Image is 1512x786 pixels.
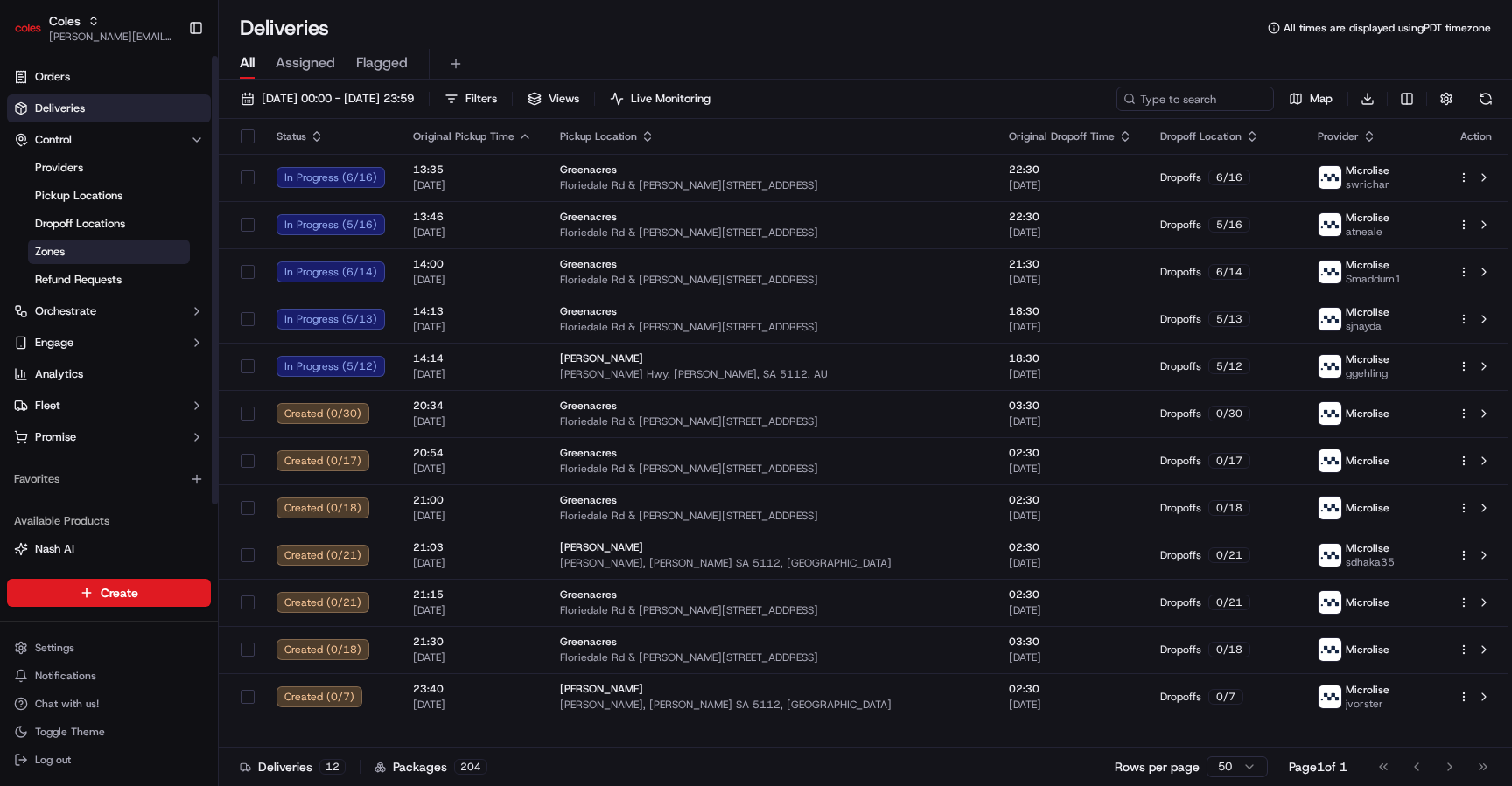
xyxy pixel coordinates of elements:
[1346,501,1389,515] span: Microlise
[141,247,288,278] a: 💻API Documentation
[560,210,617,224] span: Greenacres
[240,14,329,42] h1: Deliveries
[1160,170,1201,184] span: Dropoffs
[7,720,211,744] button: Toggle Theme
[7,579,211,607] button: Create
[413,650,532,664] span: [DATE]
[560,414,981,428] span: Floriedale Rd & [PERSON_NAME][STREET_ADDRESS]
[560,446,617,460] span: Greenacres
[560,682,643,696] span: [PERSON_NAME]
[1009,493,1132,507] span: 02:30
[35,216,125,232] span: Dropoff Locations
[1208,406,1250,421] div: 0 / 30
[560,603,981,617] span: Floriedale Rd & [PERSON_NAME][STREET_ADDRESS]
[7,392,211,420] button: Fleet
[1346,305,1389,319] span: Microlise
[1208,170,1250,185] div: 6 / 16
[1009,210,1132,224] span: 22:30
[1009,178,1132,192] span: [DATE]
[560,588,617,602] span: Greenacres
[549,91,579,107] span: Views
[1160,595,1201,609] span: Dropoffs
[1208,547,1250,563] div: 0 / 21
[413,178,532,192] span: [DATE]
[1009,446,1132,460] span: 02:30
[174,296,212,310] span: Pylon
[413,210,532,224] span: 13:46
[1473,87,1498,111] button: Refresh
[1160,643,1201,657] span: Dropoffs
[7,465,211,493] div: Favorites
[14,14,42,42] img: Coles
[1319,544,1341,567] img: microlise_logo.jpeg
[35,725,105,739] span: Toggle Theme
[1160,218,1201,232] span: Dropoffs
[35,160,83,176] span: Providers
[560,367,981,381] span: [PERSON_NAME] Hwy, [PERSON_NAME], SA 5112, AU
[413,273,532,287] span: [DATE]
[1009,588,1132,602] span: 02:30
[14,541,204,557] a: Nash AI
[413,226,532,240] span: [DATE]
[413,462,532,476] span: [DATE]
[1208,453,1250,469] div: 0 / 17
[7,748,211,772] button: Log out
[7,63,211,91] a: Orders
[17,17,52,52] img: Nash
[1009,399,1132,413] span: 03:30
[10,247,141,278] a: 📗Knowledge Base
[35,101,85,116] span: Deliveries
[1009,556,1132,570] span: [DATE]
[1319,638,1341,661] img: microlise_logo.jpeg
[1318,129,1359,143] span: Provider
[1009,320,1132,334] span: [DATE]
[35,398,60,414] span: Fleet
[123,296,212,310] a: Powered byPylon
[1009,462,1132,476] span: [DATE]
[465,91,497,107] span: Filters
[520,87,587,111] button: Views
[1310,91,1333,107] span: Map
[560,304,617,318] span: Greenacres
[7,535,211,563] button: Nash AI
[1319,449,1341,472] img: microlise_logo.jpeg
[413,635,532,649] span: 21:30
[413,493,532,507] span: 21:00
[1346,163,1389,177] span: Microlise
[49,12,80,30] button: Coles
[560,698,981,712] span: [PERSON_NAME], [PERSON_NAME] SA 5112, [GEOGRAPHIC_DATA]
[1009,509,1132,523] span: [DATE]
[17,167,49,198] img: 1736555255976-a54dd68f-1ca7-489b-9aae-adbdc363a1c4
[1319,261,1341,283] img: microlise_logo.jpeg
[35,132,72,148] span: Control
[1009,273,1132,287] span: [DATE]
[165,254,281,271] span: API Documentation
[1346,454,1389,468] span: Microlise
[413,399,532,413] span: 20:34
[1208,689,1243,705] div: 0 / 7
[1009,304,1132,318] span: 18:30
[35,69,70,85] span: Orders
[1160,454,1201,468] span: Dropoffs
[1346,272,1402,286] span: Smaddum1
[454,759,487,775] div: 204
[28,240,190,264] a: Zones
[1160,690,1201,704] span: Dropoffs
[374,758,487,776] div: Packages
[276,52,335,73] span: Assigned
[1346,366,1389,380] span: ggehling
[1319,402,1341,425] img: microlise_logo.jpeg
[1208,358,1250,374] div: 5 / 12
[560,129,637,143] span: Pickup Location
[7,126,211,154] button: Control
[7,329,211,357] button: Engage
[1319,685,1341,708] img: microlise_logo.jpeg
[35,366,83,382] span: Analytics
[560,493,617,507] span: Greenacres
[49,30,174,44] button: [PERSON_NAME][EMAIL_ADDRESS][DOMAIN_NAME]
[437,87,505,111] button: Filters
[560,509,981,523] span: Floriedale Rd & [PERSON_NAME][STREET_ADDRESS]
[413,367,532,381] span: [DATE]
[413,446,532,460] span: 20:54
[560,556,981,570] span: [PERSON_NAME], [PERSON_NAME] SA 5112, [GEOGRAPHIC_DATA]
